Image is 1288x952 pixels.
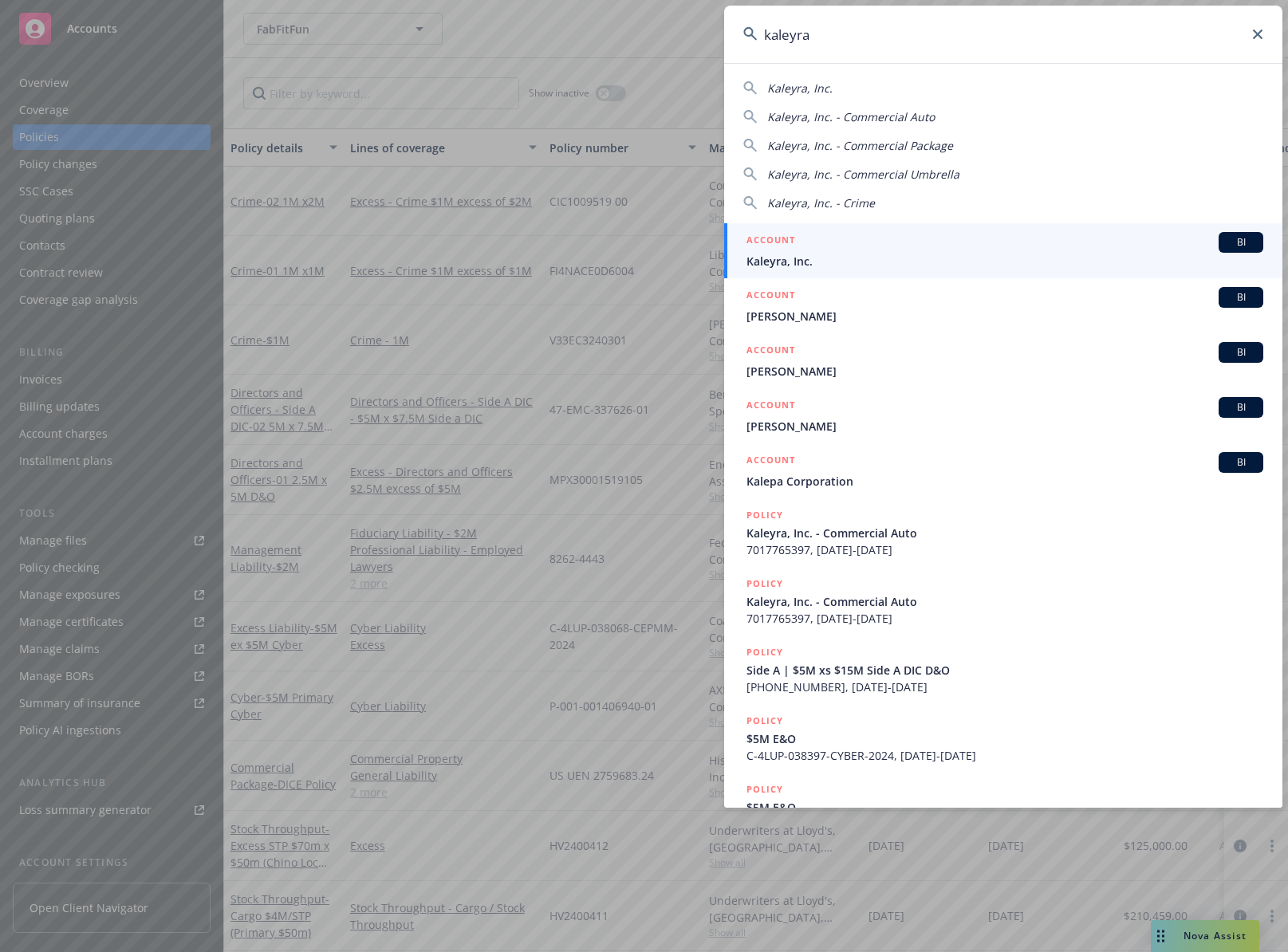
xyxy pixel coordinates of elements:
[746,232,795,251] h5: ACCOUNT
[724,223,1282,278] a: ACCOUNTBIKaleyra, Inc.
[724,278,1282,333] a: ACCOUNTBI[PERSON_NAME]
[746,644,783,660] h5: POLICY
[724,6,1282,63] input: Search...
[1225,290,1257,305] span: BI
[724,635,1282,704] a: POLICYSide A | $5M xs $15M Side A DIC D&O[PHONE_NUMBER], [DATE]-[DATE]
[746,662,1263,679] span: Side A | $5M xs $15M Side A DIC D&O
[724,443,1282,498] a: ACCOUNTBIKalepa Corporation
[746,593,1263,610] span: Kaleyra, Inc. - Commercial Auto
[746,679,1263,695] span: [PHONE_NUMBER], [DATE]-[DATE]
[746,799,1263,816] span: $5M E&O
[746,576,783,592] h5: POLICY
[746,253,1263,269] span: Kaleyra, Inc.
[746,308,1263,325] span: [PERSON_NAME]
[1225,345,1257,360] span: BI
[746,363,1263,380] span: [PERSON_NAME]
[746,747,1263,764] span: C-4LUP-038397-CYBER-2024, [DATE]-[DATE]
[746,397,795,416] h5: ACCOUNT
[746,287,795,306] h5: ACCOUNT
[746,452,795,471] h5: ACCOUNT
[767,138,953,153] span: Kaleyra, Inc. - Commercial Package
[767,167,959,182] span: Kaleyra, Inc. - Commercial Umbrella
[746,507,783,523] h5: POLICY
[1225,455,1257,470] span: BI
[746,610,1263,627] span: 7017765397, [DATE]-[DATE]
[746,541,1263,558] span: 7017765397, [DATE]-[DATE]
[746,525,1263,541] span: Kaleyra, Inc. - Commercial Auto
[746,473,1263,490] span: Kalepa Corporation
[724,704,1282,773] a: POLICY$5M E&OC-4LUP-038397-CYBER-2024, [DATE]-[DATE]
[724,773,1282,841] a: POLICY$5M E&O
[746,713,783,729] h5: POLICY
[724,333,1282,388] a: ACCOUNTBI[PERSON_NAME]
[746,781,783,797] h5: POLICY
[767,195,875,210] span: Kaleyra, Inc. - Crime
[746,418,1263,435] span: [PERSON_NAME]
[724,498,1282,567] a: POLICYKaleyra, Inc. - Commercial Auto7017765397, [DATE]-[DATE]
[1225,400,1257,415] span: BI
[767,109,935,124] span: Kaleyra, Inc. - Commercial Auto
[767,81,833,96] span: Kaleyra, Inc.
[724,567,1282,635] a: POLICYKaleyra, Inc. - Commercial Auto7017765397, [DATE]-[DATE]
[746,342,795,361] h5: ACCOUNT
[724,388,1282,443] a: ACCOUNTBI[PERSON_NAME]
[746,730,1263,747] span: $5M E&O
[1225,235,1257,250] span: BI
